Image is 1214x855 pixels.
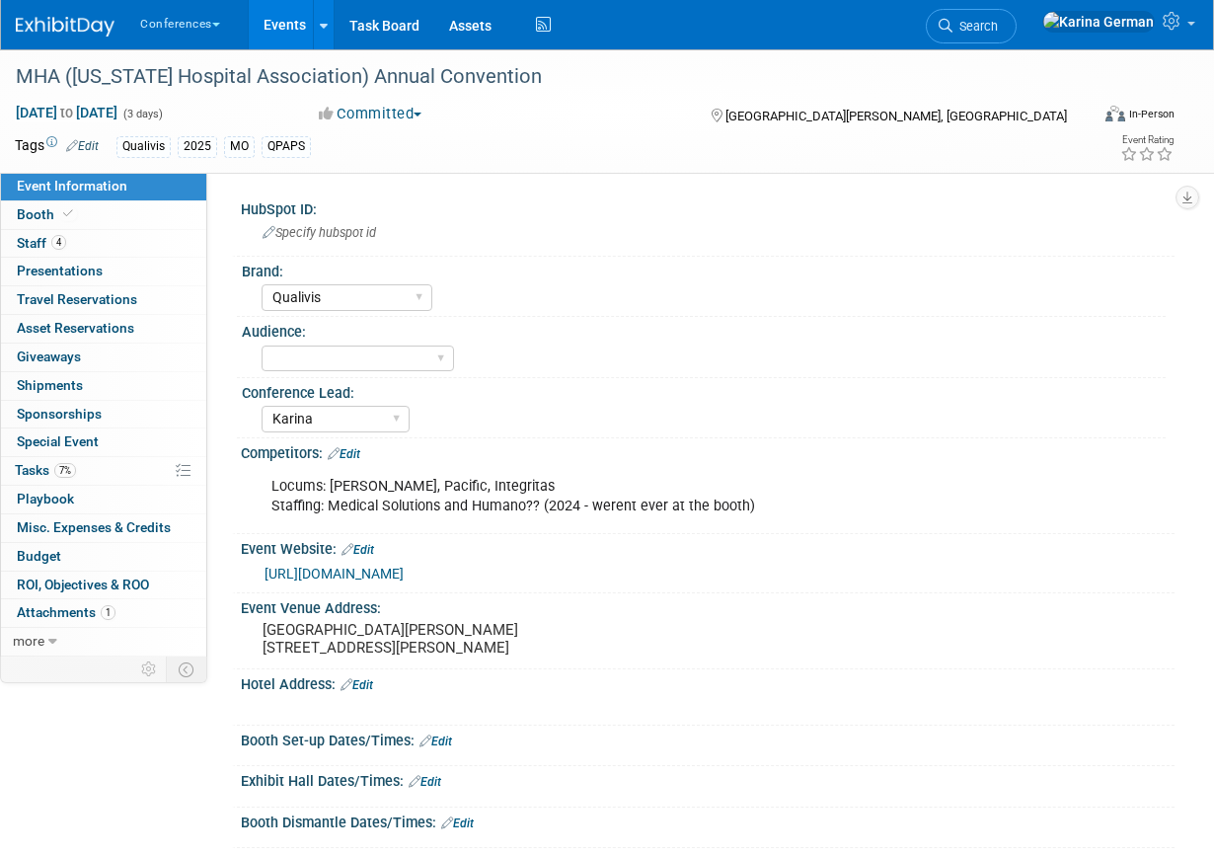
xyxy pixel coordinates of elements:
[1,599,206,627] a: Attachments1
[241,726,1175,751] div: Booth Set-up Dates/Times:
[17,235,66,251] span: Staff
[13,633,44,649] span: more
[258,467,989,526] div: Locums: [PERSON_NAME], Pacific, Integritas Staffing: Medical Solutions and Humano?? (2024 - weren...
[265,566,404,582] a: [URL][DOMAIN_NAME]
[178,136,217,157] div: 2025
[17,406,102,422] span: Sponsorships
[419,735,452,748] a: Edit
[441,816,474,830] a: Edit
[116,136,171,157] div: Qualivis
[1120,135,1174,145] div: Event Rating
[1,258,206,285] a: Presentations
[1,486,206,513] a: Playbook
[17,349,81,364] span: Giveaways
[57,105,76,120] span: to
[262,136,311,157] div: QPAPS
[725,109,1067,123] span: [GEOGRAPHIC_DATA][PERSON_NAME], [GEOGRAPHIC_DATA]
[241,808,1175,833] div: Booth Dismantle Dates/Times:
[17,548,61,564] span: Budget
[1,286,206,314] a: Travel Reservations
[1,315,206,343] a: Asset Reservations
[241,593,1175,618] div: Event Venue Address:
[1105,106,1125,121] img: Format-Inperson.png
[328,447,360,461] a: Edit
[341,543,374,557] a: Edit
[17,291,137,307] span: Travel Reservations
[242,317,1166,342] div: Audience:
[15,462,76,478] span: Tasks
[224,136,255,157] div: MO
[1,514,206,542] a: Misc. Expenses & Credits
[241,669,1175,695] div: Hotel Address:
[1,344,206,371] a: Giveaways
[241,534,1175,560] div: Event Website:
[1,372,206,400] a: Shipments
[167,657,207,682] td: Toggle Event Tabs
[17,604,115,620] span: Attachments
[241,766,1175,792] div: Exhibit Hall Dates/Times:
[17,263,103,278] span: Presentations
[63,208,73,219] i: Booth reservation complete
[1,572,206,599] a: ROI, Objectives & ROO
[101,605,115,620] span: 1
[409,775,441,789] a: Edit
[242,257,1166,281] div: Brand:
[312,104,429,124] button: Committed
[17,377,83,393] span: Shipments
[263,225,376,240] span: Specify hubspot id
[241,438,1175,464] div: Competitors:
[926,9,1017,43] a: Search
[1,173,206,200] a: Event Information
[1,543,206,571] a: Budget
[132,657,167,682] td: Personalize Event Tab Strip
[1006,103,1175,132] div: Event Format
[17,491,74,506] span: Playbook
[1128,107,1175,121] div: In-Person
[241,194,1175,219] div: HubSpot ID:
[1,628,206,656] a: more
[242,378,1166,403] div: Conference Lead:
[17,577,149,592] span: ROI, Objectives & ROO
[341,678,373,692] a: Edit
[16,17,114,37] img: ExhibitDay
[17,178,127,194] span: Event Information
[9,59,1076,95] div: MHA ([US_STATE] Hospital Association) Annual Convention
[17,320,134,336] span: Asset Reservations
[1,401,206,428] a: Sponsorships
[1,457,206,485] a: Tasks7%
[17,206,77,222] span: Booth
[51,235,66,250] span: 4
[1042,11,1155,33] img: Karina German
[952,19,998,34] span: Search
[15,135,99,158] td: Tags
[66,139,99,153] a: Edit
[1,428,206,456] a: Special Event
[15,104,118,121] span: [DATE] [DATE]
[121,108,163,120] span: (3 days)
[1,230,206,258] a: Staff4
[54,463,76,478] span: 7%
[263,621,608,657] pre: [GEOGRAPHIC_DATA][PERSON_NAME] [STREET_ADDRESS][PERSON_NAME]
[17,433,99,449] span: Special Event
[17,519,171,535] span: Misc. Expenses & Credits
[1,201,206,229] a: Booth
